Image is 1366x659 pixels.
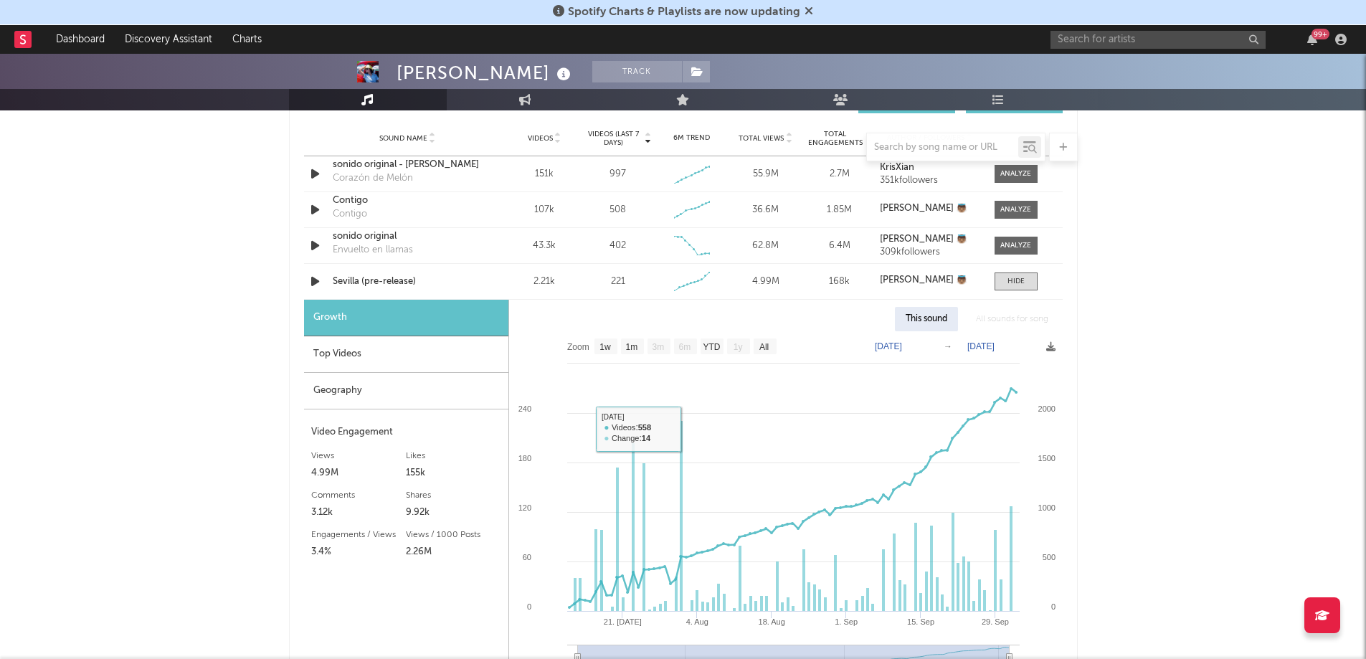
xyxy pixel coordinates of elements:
[311,424,501,441] div: Video Engagement
[567,342,589,352] text: Zoom
[880,234,967,244] strong: [PERSON_NAME] 👼🏽
[397,61,574,85] div: [PERSON_NAME]
[732,275,799,289] div: 4.99M
[880,275,967,285] strong: [PERSON_NAME] 👼🏽
[311,447,407,465] div: Views
[518,503,531,512] text: 120
[584,130,642,147] span: Videos (last 7 days)
[511,275,578,289] div: 2.21k
[967,341,995,351] text: [DATE]
[304,373,508,409] div: Geography
[907,617,934,626] text: 15. Sep
[611,275,625,289] div: 221
[333,158,483,172] a: sonido original - [PERSON_NAME]
[406,544,501,561] div: 2.26M
[867,142,1018,153] input: Search by song name or URL
[511,167,578,181] div: 151k
[880,163,980,173] a: KrisXian
[610,167,626,181] div: 997
[115,25,222,54] a: Discovery Assistant
[610,203,626,217] div: 508
[568,6,800,18] span: Spotify Charts & Playlists are now updating
[732,239,799,253] div: 62.8M
[678,342,691,352] text: 6m
[406,447,501,465] div: Likes
[806,203,873,217] div: 1.85M
[304,336,508,373] div: Top Videos
[1038,503,1055,512] text: 1000
[333,207,367,222] div: Contigo
[733,342,742,352] text: 1y
[311,526,407,544] div: Engagements / Views
[880,204,967,213] strong: [PERSON_NAME] 👼🏽
[522,553,531,561] text: 60
[965,307,1059,331] div: All sounds for song
[758,617,784,626] text: 18. Aug
[1050,602,1055,611] text: 0
[944,341,952,351] text: →
[518,454,531,463] text: 180
[1038,404,1055,413] text: 2000
[406,487,501,504] div: Shares
[592,61,682,82] button: Track
[1042,553,1055,561] text: 500
[880,234,980,245] a: [PERSON_NAME] 👼🏽
[806,167,873,181] div: 2.7M
[518,404,531,413] text: 240
[1038,454,1055,463] text: 1500
[304,300,508,336] div: Growth
[880,204,980,214] a: [PERSON_NAME] 👼🏽
[311,487,407,504] div: Comments
[732,167,799,181] div: 55.9M
[603,617,641,626] text: 21. [DATE]
[703,342,720,352] text: YTD
[805,6,813,18] span: Dismiss
[806,275,873,289] div: 168k
[222,25,272,54] a: Charts
[610,239,626,253] div: 402
[406,465,501,482] div: 155k
[511,239,578,253] div: 43.3k
[895,307,958,331] div: This sound
[806,239,873,253] div: 6.4M
[311,504,407,521] div: 3.12k
[880,275,980,285] a: [PERSON_NAME] 👼🏽
[875,341,902,351] text: [DATE]
[333,171,413,186] div: Corazón de Melón
[1312,29,1329,39] div: 99 +
[806,130,864,147] span: Total Engagements
[732,203,799,217] div: 36.6M
[880,176,980,186] div: 351k followers
[333,275,483,289] a: Sevilla (pre-release)
[333,243,413,257] div: Envuelto en llamas
[526,602,531,611] text: 0
[759,342,768,352] text: All
[625,342,637,352] text: 1m
[333,229,483,244] a: sonido original
[333,194,483,208] a: Contigo
[406,504,501,521] div: 9.92k
[982,617,1009,626] text: 29. Sep
[599,342,611,352] text: 1w
[880,163,914,172] strong: KrisXian
[1050,31,1266,49] input: Search for artists
[311,544,407,561] div: 3.4%
[835,617,858,626] text: 1. Sep
[311,465,407,482] div: 4.99M
[686,617,708,626] text: 4. Aug
[46,25,115,54] a: Dashboard
[880,247,980,257] div: 309k followers
[652,342,664,352] text: 3m
[406,526,501,544] div: Views / 1000 Posts
[511,203,578,217] div: 107k
[1307,34,1317,45] button: 99+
